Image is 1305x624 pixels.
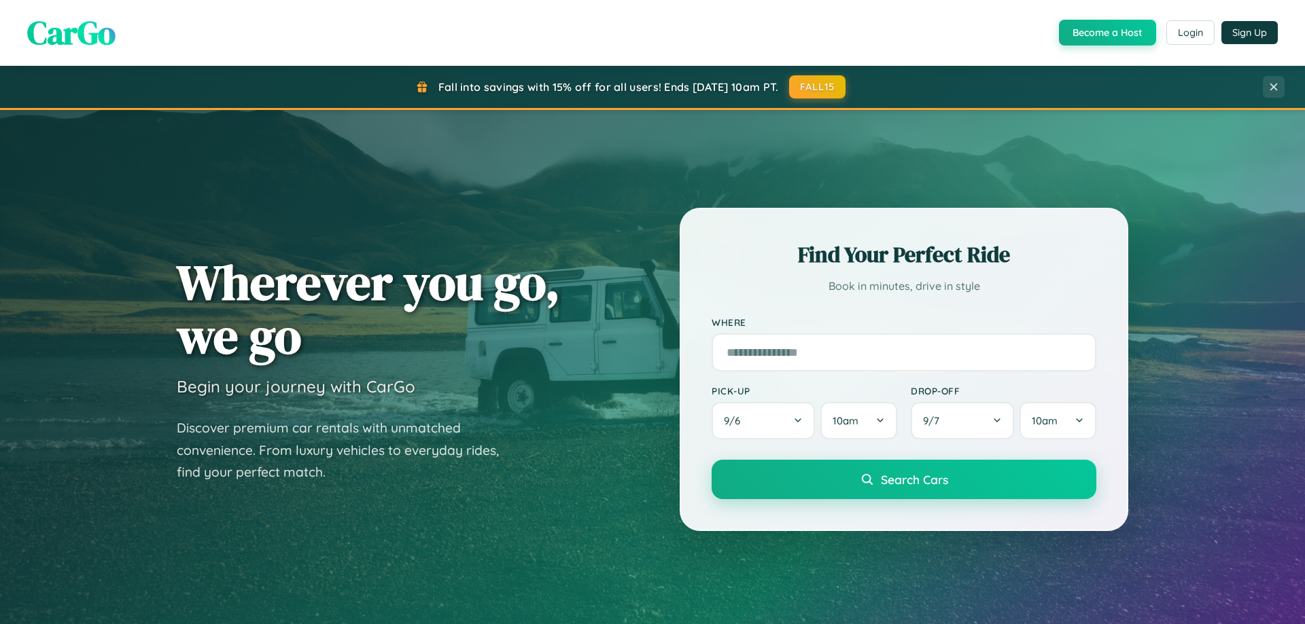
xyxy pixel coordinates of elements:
[712,402,815,439] button: 9/6
[177,417,517,483] p: Discover premium car rentals with unmatched convenience. From luxury vehicles to everyday rides, ...
[712,276,1096,296] p: Book in minutes, drive in style
[833,414,858,427] span: 10am
[789,75,846,98] button: FALL15
[1166,20,1215,45] button: Login
[177,255,560,363] h1: Wherever you go, we go
[712,385,897,397] label: Pick-up
[438,80,779,94] span: Fall into savings with 15% off for all users! Ends [DATE] 10am PT.
[1059,20,1156,45] button: Become a Host
[923,414,946,427] span: 9 / 7
[712,460,1096,499] button: Search Cars
[27,10,116,55] span: CarGo
[911,402,1014,439] button: 9/7
[1221,21,1278,44] button: Sign Up
[177,376,415,397] h3: Begin your journey with CarGo
[820,402,897,439] button: 10am
[1032,414,1058,427] span: 10am
[911,385,1096,397] label: Drop-off
[724,414,747,427] span: 9 / 6
[1020,402,1096,439] button: 10am
[712,316,1096,328] label: Where
[881,472,948,487] span: Search Cars
[712,240,1096,270] h2: Find Your Perfect Ride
